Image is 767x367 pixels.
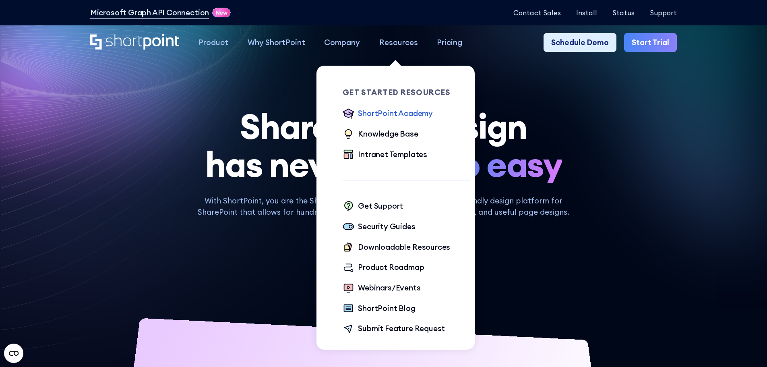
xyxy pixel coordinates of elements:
a: Why ShortPoint [238,33,315,52]
a: Webinars/Events [343,282,420,295]
a: Start Trial [624,33,677,52]
div: ShortPoint Blog [358,303,415,314]
a: Product Roadmap [343,261,424,274]
a: Security Guides [343,221,415,234]
div: Get Started Resources [343,89,470,96]
a: Contact Sales [513,9,561,17]
a: Company [314,33,370,52]
div: Company [324,37,360,48]
a: ShortPoint Academy [343,108,433,120]
a: Status [612,9,635,17]
a: ShortPoint Blog [343,303,415,315]
button: Open CMP widget [4,344,23,363]
div: Knowledge Base [358,128,418,140]
p: With ShortPoint, you are the SharePoint Designer. ShortPoint is a user-friendly design platform f... [189,195,577,218]
a: Submit Feature Request [343,323,445,336]
a: Pricing [428,33,472,52]
div: Security Guides [358,221,415,232]
iframe: Chat Widget [727,328,767,367]
div: Webinars/Events [358,282,420,294]
div: Downloadable Resources [358,241,450,253]
span: so easy [444,145,562,183]
a: Install [576,9,597,17]
a: Knowledge Base [343,128,418,141]
a: Downloadable Resources [343,241,450,254]
div: Pricing [437,37,462,48]
div: Submit Feature Request [358,323,445,334]
div: Intranet Templates [358,149,427,160]
div: ShortPoint Academy [358,108,433,119]
a: Get Support [343,200,403,213]
a: Resources [370,33,428,52]
h1: SharePoint Design has never been [90,108,677,184]
div: Why ShortPoint [248,37,305,48]
a: Home [90,34,179,51]
div: Get Support [358,200,403,212]
a: Support [650,9,677,17]
a: Microsoft Graph API Connection [90,7,209,19]
div: Product [198,37,228,48]
div: Resources [379,37,418,48]
div: Product Roadmap [358,261,424,273]
a: Intranet Templates [343,149,427,162]
a: Schedule Demo [544,33,616,52]
a: Product [189,33,238,52]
